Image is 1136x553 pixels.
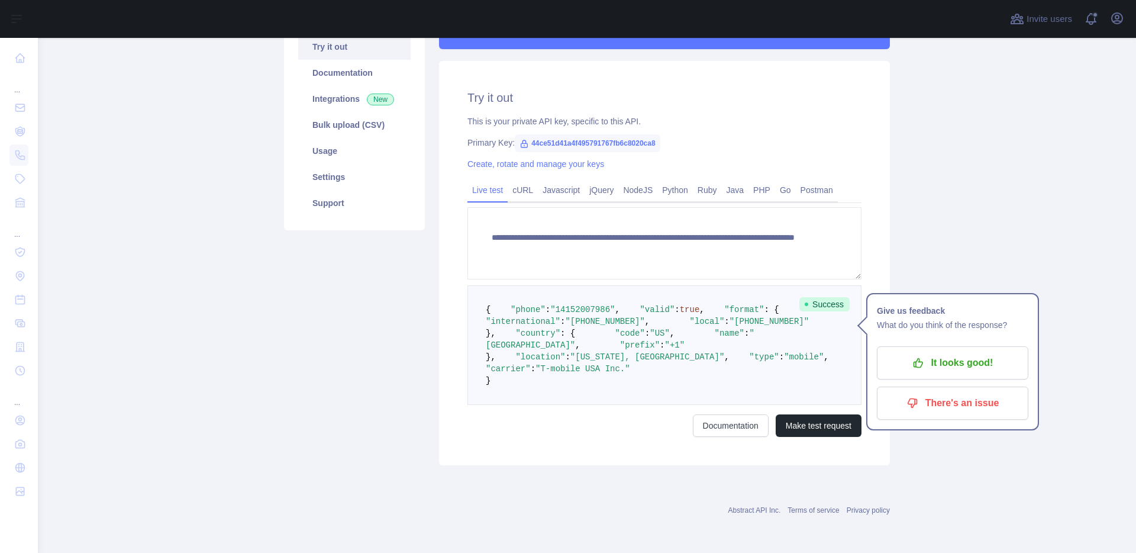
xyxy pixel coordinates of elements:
[877,304,1028,318] h1: Give us feedback
[298,60,411,86] a: Documentation
[515,134,660,152] span: 44ce51d41a4f495791767fb6c8020ca8
[749,352,779,362] span: "type"
[486,376,490,385] span: }
[886,353,1019,373] p: It looks good!
[298,86,411,112] a: Integrations New
[508,181,538,200] a: cURL
[298,164,411,190] a: Settings
[715,329,744,338] span: "name"
[467,89,861,106] h2: Try it out
[699,305,704,314] span: ,
[670,329,674,338] span: ,
[511,305,546,314] span: "phone"
[486,317,560,326] span: "international"
[467,137,861,149] div: Primary Key:
[664,340,685,350] span: "+1"
[9,216,28,239] div: ...
[645,317,650,326] span: ,
[367,94,394,105] span: New
[618,181,657,200] a: NodeJS
[570,352,724,362] span: "[US_STATE], [GEOGRAPHIC_DATA]"
[886,393,1019,413] p: There's an issue
[724,352,729,362] span: ,
[515,352,565,362] span: "location"
[680,305,700,314] span: true
[298,190,411,216] a: Support
[660,340,664,350] span: :
[531,364,535,374] span: :
[298,34,411,60] a: Try it out
[467,159,604,169] a: Create, rotate and manage your keys
[620,340,660,350] span: "prefix"
[535,364,630,374] span: "T-mobile USA Inc."
[615,329,644,338] span: "code"
[775,181,796,200] a: Go
[640,305,674,314] span: "valid"
[1008,9,1074,28] button: Invite users
[744,329,749,338] span: :
[565,352,570,362] span: :
[9,71,28,95] div: ...
[724,317,729,326] span: :
[515,329,560,338] span: "country"
[565,317,644,326] span: "[PHONE_NUMBER]"
[877,387,1028,420] button: There's an issue
[467,115,861,127] div: This is your private API key, specific to this API.
[730,317,809,326] span: "[PHONE_NUMBER]"
[689,317,724,326] span: "local"
[486,305,490,314] span: {
[674,305,679,314] span: :
[298,112,411,138] a: Bulk upload (CSV)
[693,414,769,437] a: Documentation
[748,181,775,200] a: PHP
[615,305,619,314] span: ,
[799,297,850,311] span: Success
[693,181,722,200] a: Ruby
[645,329,650,338] span: :
[877,318,1028,332] p: What do you think of the response?
[1027,12,1072,26] span: Invite users
[779,352,784,362] span: :
[784,352,824,362] span: "mobile"
[9,384,28,407] div: ...
[486,329,496,338] span: },
[824,352,828,362] span: ,
[877,346,1028,380] button: It looks good!
[764,305,779,314] span: : {
[486,352,496,362] span: },
[724,305,764,314] span: "format"
[796,181,838,200] a: Postman
[546,305,550,314] span: :
[847,506,890,515] a: Privacy policy
[467,181,508,200] a: Live test
[575,340,580,350] span: ,
[788,506,839,515] a: Terms of service
[722,181,749,200] a: Java
[728,506,781,515] a: Abstract API Inc.
[560,317,565,326] span: :
[560,329,575,338] span: : {
[538,181,585,200] a: Javascript
[585,181,618,200] a: jQuery
[776,414,861,437] button: Make test request
[550,305,615,314] span: "14152007986"
[650,329,670,338] span: "US"
[657,181,693,200] a: Python
[486,364,531,374] span: "carrier"
[298,138,411,164] a: Usage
